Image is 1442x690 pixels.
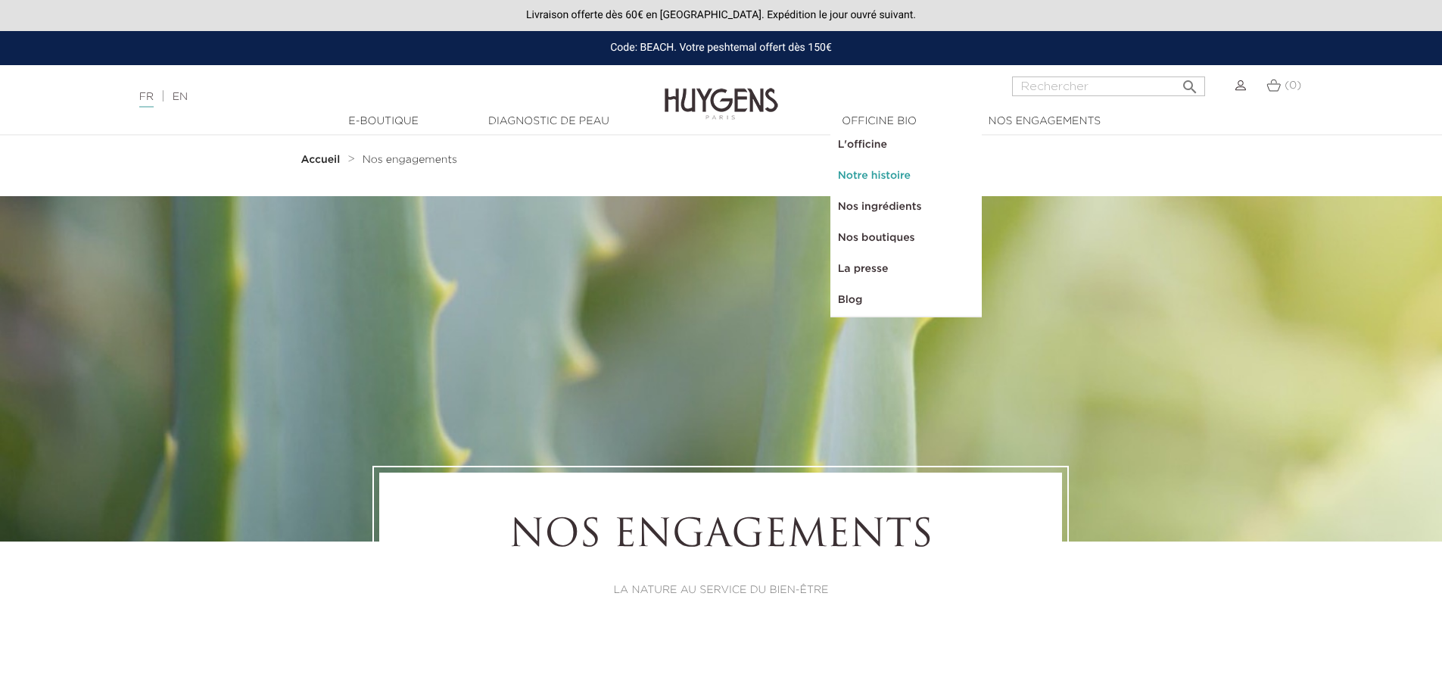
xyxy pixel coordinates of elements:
a: Nos boutiques [830,223,982,254]
button:  [1176,72,1204,92]
a: E-Boutique [308,114,459,130]
a: Nos ingrédients [830,192,982,223]
a: L'officine [830,130,982,161]
h1: NOS ENGAGEMENTS [421,514,1020,560]
a: Nos engagements [363,154,457,166]
input: Rechercher [1012,76,1205,96]
a: Accueil [301,154,344,166]
a: FR [139,92,154,108]
a: Notre histoire [830,161,982,192]
a: Officine Bio [804,114,955,130]
a: Diagnostic de peau [473,114,624,130]
a: Blog [830,285,982,316]
a: EN [173,92,188,102]
span: Nos engagements [363,155,457,165]
span: (0) [1285,80,1301,91]
a: La presse [830,254,982,285]
p: LA NATURE AU SERVICE DU BIEN-ÊTRE [421,582,1020,598]
img: Huygens [665,64,778,122]
strong: Accueil [301,155,341,165]
a: Nos engagements [969,114,1120,130]
div: | [132,88,590,106]
i:  [1181,73,1199,92]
